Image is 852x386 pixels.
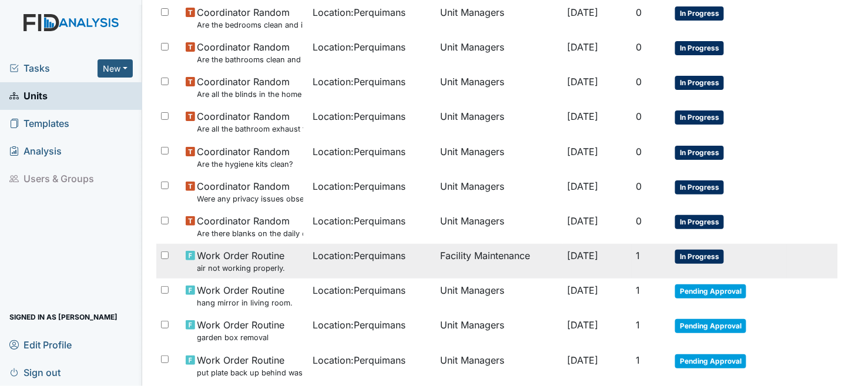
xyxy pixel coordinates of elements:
small: Are all the bathroom exhaust fan covers clean and dust free? [197,123,304,135]
span: [DATE] [568,250,599,261]
span: Location : Perquimans [313,145,405,159]
td: Unit Managers [435,1,563,35]
small: Are there blanks on the daily communication logs that have not been addressed by managers? [197,228,304,239]
span: Pending Approval [675,354,746,368]
span: [DATE] [568,6,599,18]
td: Unit Managers [435,313,563,348]
span: 0 [636,41,642,53]
span: In Progress [675,180,724,194]
span: Signed in as [PERSON_NAME] [9,308,118,326]
span: [DATE] [568,180,599,192]
span: In Progress [675,110,724,125]
span: [DATE] [568,110,599,122]
span: Work Order Routine put plate back up behind washer. [197,353,304,378]
span: Work Order Routine air not working properly. [197,249,286,274]
span: 0 [636,76,642,88]
span: Location : Perquimans [313,283,405,297]
span: Location : Perquimans [313,109,405,123]
span: Location : Perquimans [313,249,405,263]
span: 0 [636,215,642,227]
small: garden box removal [197,332,285,343]
td: Facility Maintenance [435,244,563,278]
span: Location : Perquimans [313,179,405,193]
small: air not working properly. [197,263,286,274]
span: In Progress [675,6,724,21]
span: 0 [636,146,642,157]
td: Unit Managers [435,140,563,174]
span: Units [9,87,48,105]
span: Templates [9,115,69,133]
span: 0 [636,6,642,18]
button: New [98,59,133,78]
a: Tasks [9,61,98,75]
td: Unit Managers [435,70,563,105]
span: [DATE] [568,354,599,366]
span: In Progress [675,215,724,229]
span: Coordinator Random Were any privacy issues observed? [197,179,304,204]
span: Sign out [9,363,61,381]
span: In Progress [675,146,724,160]
small: put plate back up behind washer. [197,367,304,378]
td: Unit Managers [435,174,563,209]
td: Unit Managers [435,105,563,139]
small: Are the bedrooms clean and in good repair? [197,19,304,31]
td: Unit Managers [435,348,563,383]
span: Coordinator Random Are the hygiene kits clean? [197,145,294,170]
small: Are the bathrooms clean and in good repair? [197,54,304,65]
span: 1 [636,250,640,261]
span: [DATE] [568,41,599,53]
small: Were any privacy issues observed? [197,193,304,204]
span: Location : Perquimans [313,318,405,332]
small: hang mirror in living room. [197,297,293,308]
span: 1 [636,284,640,296]
span: Location : Perquimans [313,214,405,228]
span: Analysis [9,142,62,160]
span: Coordinator Random Are there blanks on the daily communication logs that have not been addressed ... [197,214,304,239]
td: Unit Managers [435,278,563,313]
span: Work Order Routine garden box removal [197,318,285,343]
span: [DATE] [568,215,599,227]
span: Pending Approval [675,319,746,333]
span: 0 [636,180,642,192]
td: Unit Managers [435,209,563,244]
span: Coordinator Random Are all the bathroom exhaust fan covers clean and dust free? [197,109,304,135]
span: In Progress [675,41,724,55]
span: Coordinator Random Are the bedrooms clean and in good repair? [197,5,304,31]
span: 1 [636,319,640,331]
span: Work Order Routine hang mirror in living room. [197,283,293,308]
span: [DATE] [568,284,599,296]
span: Location : Perquimans [313,75,405,89]
span: [DATE] [568,146,599,157]
small: Are all the blinds in the home operational and clean? [197,89,304,100]
span: 1 [636,354,640,366]
span: Edit Profile [9,335,72,354]
span: Location : Perquimans [313,353,405,367]
span: [DATE] [568,319,599,331]
small: Are the hygiene kits clean? [197,159,294,170]
span: Location : Perquimans [313,40,405,54]
span: 0 [636,110,642,122]
span: In Progress [675,250,724,264]
span: Coordinator Random Are all the blinds in the home operational and clean? [197,75,304,100]
span: [DATE] [568,76,599,88]
td: Unit Managers [435,35,563,70]
span: Location : Perquimans [313,5,405,19]
span: In Progress [675,76,724,90]
span: Pending Approval [675,284,746,298]
span: Coordinator Random Are the bathrooms clean and in good repair? [197,40,304,65]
